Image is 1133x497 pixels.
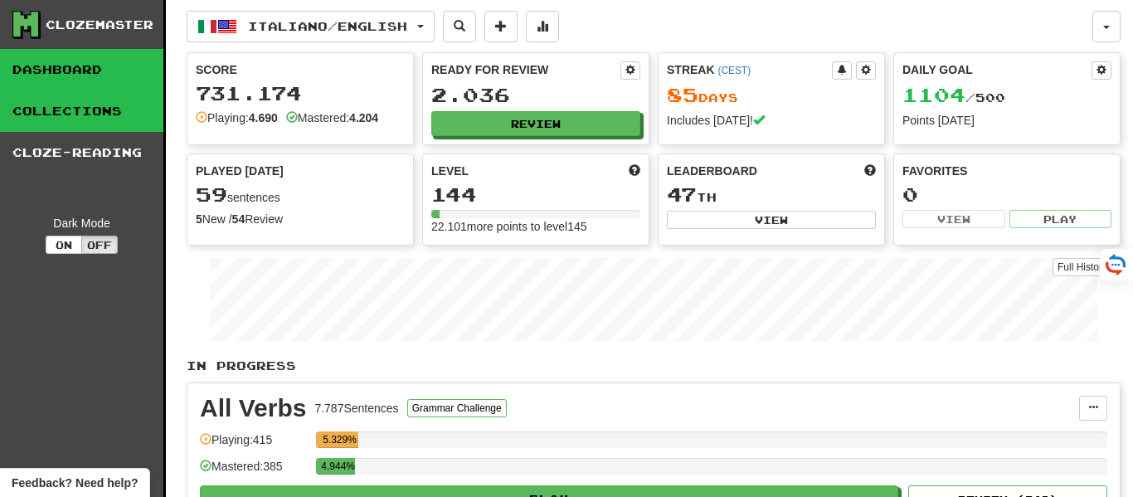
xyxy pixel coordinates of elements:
[187,358,1121,374] p: In Progress
[81,236,118,254] button: Off
[200,431,308,459] div: Playing: 415
[407,399,507,417] button: Grammar Challenge
[1009,210,1112,228] button: Play
[431,184,640,205] div: 144
[196,212,202,226] strong: 5
[667,85,876,106] div: Day s
[629,163,640,179] span: Score more points to level up
[667,183,697,206] span: 47
[431,218,640,235] div: 22.101 more points to level 145
[12,475,138,491] span: Open feedback widget
[431,61,620,78] div: Ready for Review
[864,163,876,179] span: This week in points, UTC
[902,184,1111,205] div: 0
[12,215,151,231] div: Dark Mode
[443,11,476,42] button: Search sentences
[196,83,405,104] div: 731.174
[667,83,698,106] span: 85
[902,163,1111,179] div: Favorites
[431,111,640,136] button: Review
[526,11,559,42] button: More stats
[196,211,405,227] div: New / Review
[187,11,435,42] button: Italiano/English
[349,111,378,124] strong: 4.204
[667,61,832,78] div: Streak
[196,184,405,206] div: sentences
[667,184,876,206] div: th
[196,183,227,206] span: 59
[248,19,407,33] span: Italiano / English
[667,163,757,179] span: Leaderboard
[232,212,246,226] strong: 54
[667,112,876,129] div: Includes [DATE]!
[431,85,640,105] div: 2.036
[196,61,405,78] div: Score
[484,11,518,42] button: Add sentence to collection
[902,61,1092,80] div: Daily Goal
[314,400,398,417] div: 7.787 Sentences
[902,83,965,106] span: 1104
[717,65,751,76] a: (CEST)
[1053,258,1121,276] a: Full History
[196,163,284,179] span: Played [DATE]
[321,458,355,475] div: 4.944%
[667,211,876,229] button: View
[902,210,1005,228] button: View
[200,396,306,421] div: All Verbs
[431,163,469,179] span: Level
[46,236,82,254] button: On
[286,110,378,126] div: Mastered:
[46,17,153,33] div: Clozemaster
[196,110,278,126] div: Playing:
[249,111,278,124] strong: 4.690
[902,112,1111,129] div: Points [DATE]
[321,431,358,448] div: 5.329%
[200,458,308,485] div: Mastered: 385
[902,90,1005,105] span: / 500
